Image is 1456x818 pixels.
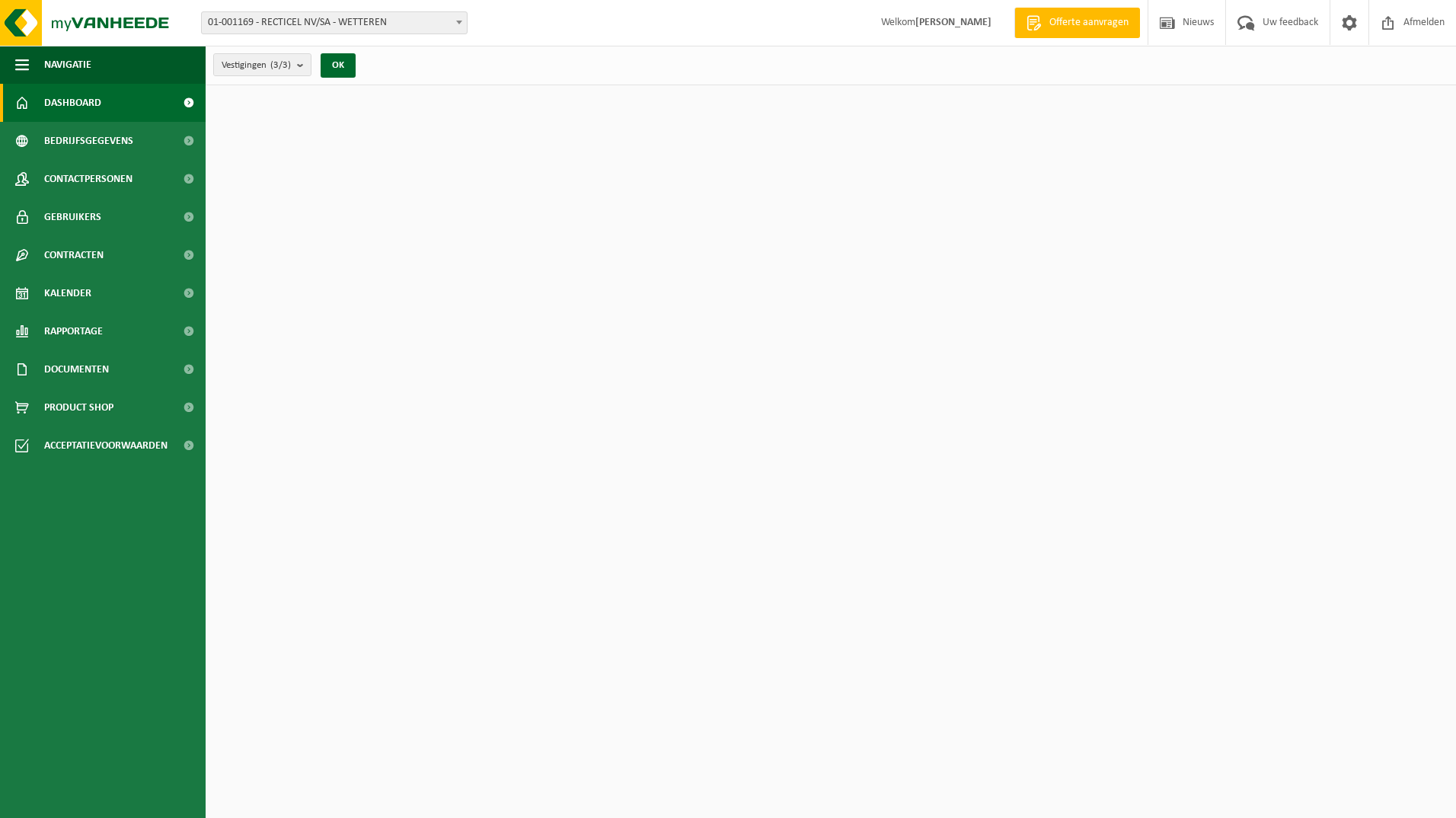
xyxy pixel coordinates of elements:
[44,236,104,274] span: Contracten
[44,122,133,160] span: Bedrijfsgegevens
[321,53,356,78] button: OK
[202,12,467,34] span: 01-001169 - RECTICEL NV/SA - WETTEREN
[44,198,101,236] span: Gebruikers
[213,53,311,76] button: Vestigingen(3/3)
[44,427,168,465] span: Acceptatievoorwaarden
[44,46,91,84] span: Navigatie
[1046,15,1132,30] span: Offerte aanvragen
[44,84,101,122] span: Dashboard
[201,11,468,34] span: 01-001169 - RECTICEL NV/SA - WETTEREN
[44,350,109,388] span: Documenten
[44,312,103,350] span: Rapportage
[915,17,991,28] strong: [PERSON_NAME]
[222,54,291,77] span: Vestigingen
[44,388,113,427] span: Product Shop
[270,60,291,70] count: (3/3)
[44,274,91,312] span: Kalender
[1014,8,1140,38] a: Offerte aanvragen
[44,160,133,198] span: Contactpersonen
